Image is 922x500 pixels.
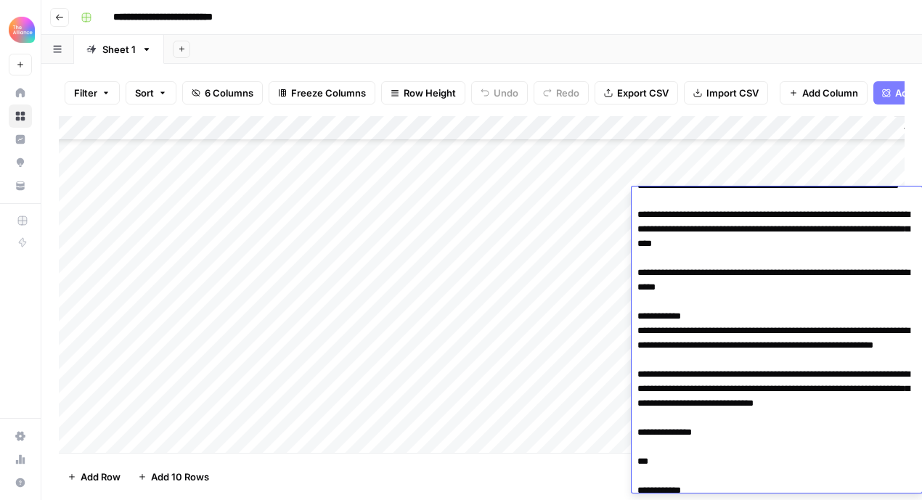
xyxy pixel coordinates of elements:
a: Usage [9,448,32,471]
a: Your Data [9,174,32,197]
button: Sort [126,81,176,104]
span: Filter [74,86,97,100]
button: Add Column [780,81,868,104]
img: Alliance Logo [9,17,35,43]
a: Settings [9,425,32,448]
button: Import CSV [684,81,768,104]
span: Redo [556,86,579,100]
button: Undo [471,81,528,104]
button: Help + Support [9,471,32,494]
span: Freeze Columns [291,86,366,100]
button: Workspace: Alliance [9,12,32,48]
a: Home [9,81,32,104]
button: Freeze Columns [269,81,375,104]
button: Row Height [381,81,465,104]
span: Add Row [81,470,121,484]
button: Filter [65,81,120,104]
button: Export CSV [595,81,678,104]
a: Sheet 1 [74,35,164,64]
a: Opportunities [9,151,32,174]
span: 6 Columns [205,86,253,100]
span: Sort [135,86,154,100]
span: Row Height [404,86,456,100]
a: Browse [9,104,32,128]
span: Export CSV [617,86,669,100]
button: 6 Columns [182,81,263,104]
span: Add Column [802,86,858,100]
a: Insights [9,128,32,151]
button: Add 10 Rows [129,465,218,488]
button: Add Row [59,465,129,488]
span: Import CSV [706,86,759,100]
div: Sheet 1 [102,42,136,57]
span: Add 10 Rows [151,470,209,484]
span: Undo [494,86,518,100]
button: Redo [534,81,589,104]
